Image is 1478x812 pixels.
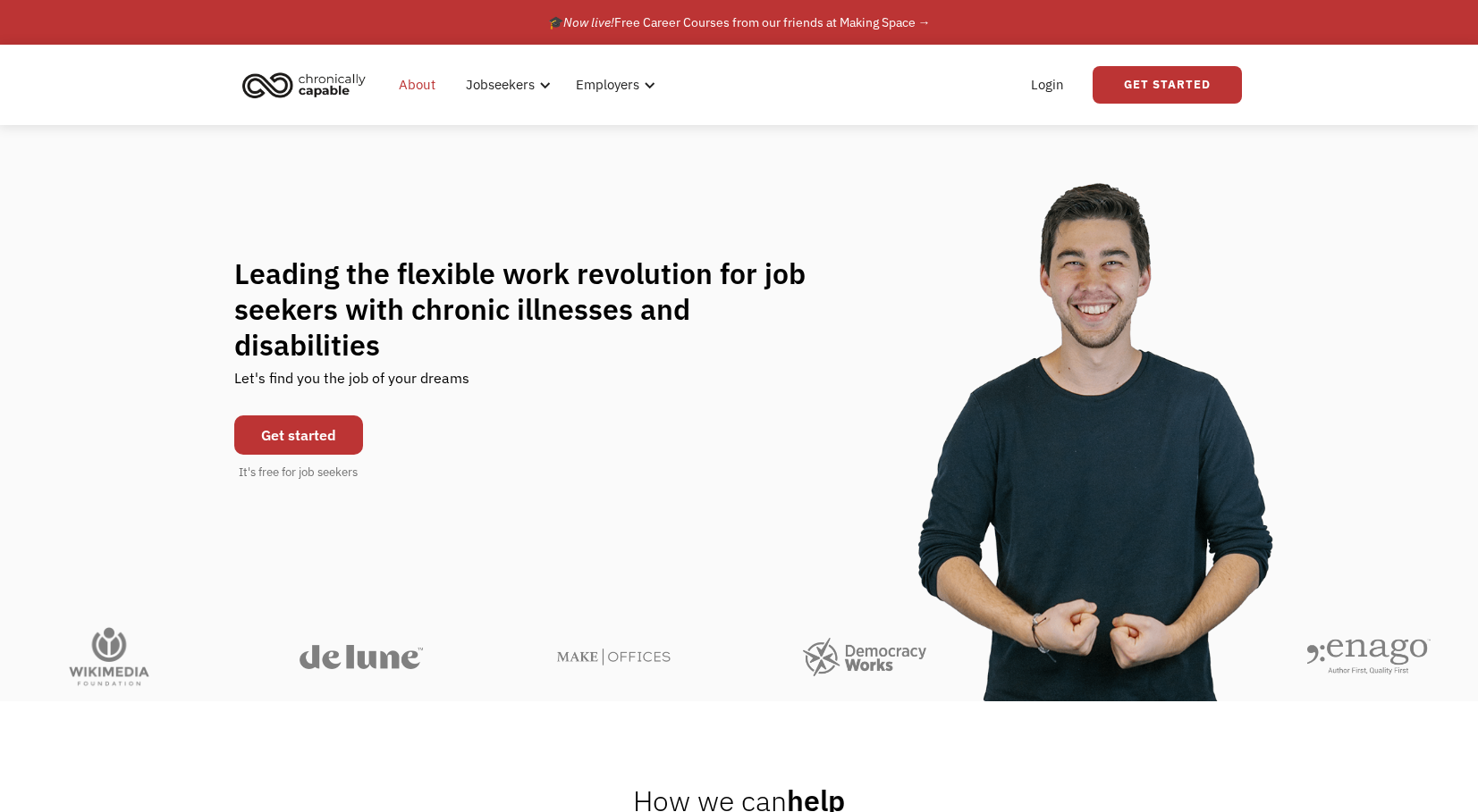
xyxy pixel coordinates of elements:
a: Get Started [1093,66,1242,104]
a: Get started [234,415,363,455]
div: Jobseekers [455,56,556,113]
div: It's free for job seekers [239,464,358,481]
a: home [237,65,379,105]
h1: Leading the flexible work revolution for job seekers with chronic illnesses and disabilities [234,255,840,363]
a: About [388,56,446,113]
div: 🎓 Free Career Courses from our friends at Making Space → [548,12,931,33]
div: Employers [576,74,639,96]
div: Let's find you the job of your dreams [234,363,469,406]
a: Login [1020,56,1075,113]
div: Employers [565,56,661,113]
em: Now live! [563,14,614,30]
img: Chronically Capable logo [237,65,371,105]
div: Jobseekers [466,74,535,96]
